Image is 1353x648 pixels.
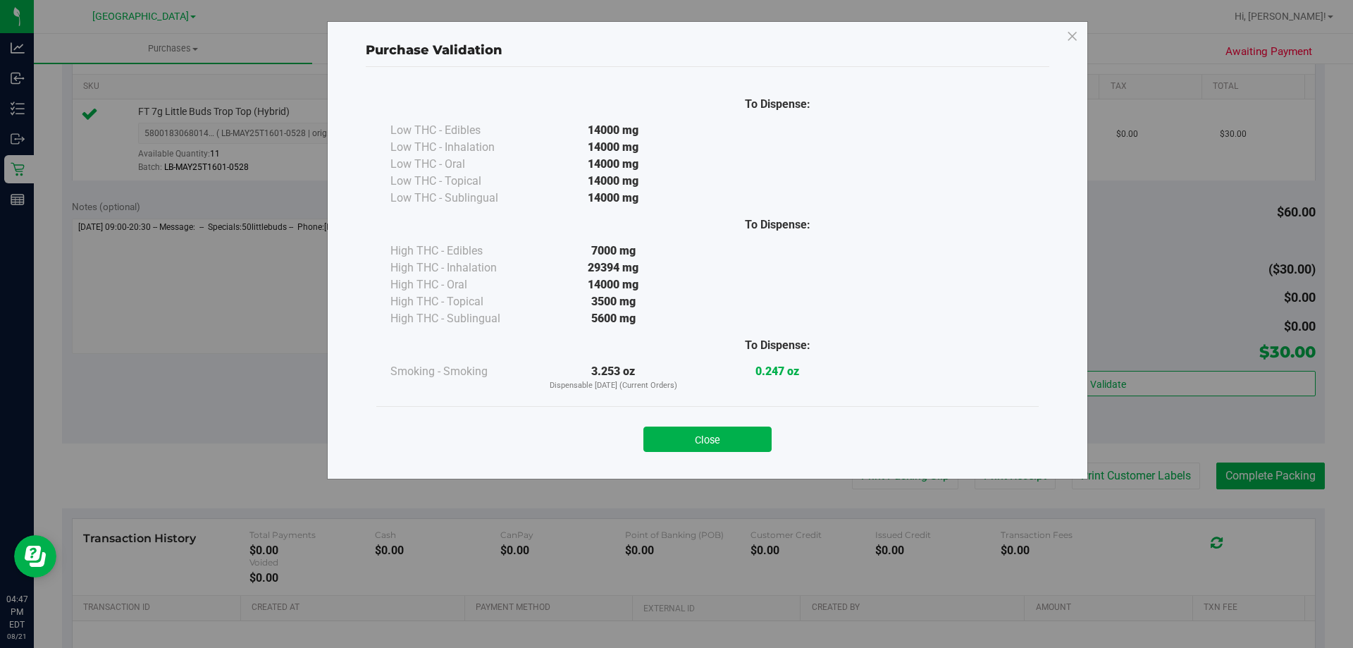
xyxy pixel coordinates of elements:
strong: 0.247 oz [755,365,799,378]
div: 3.253 oz [531,363,696,392]
div: 14000 mg [531,190,696,207]
div: 14000 mg [531,173,696,190]
div: 7000 mg [531,243,696,259]
div: 29394 mg [531,259,696,276]
p: Dispensable [DATE] (Current Orders) [531,380,696,392]
div: High THC - Sublingual [390,310,531,327]
div: 14000 mg [531,156,696,173]
div: Low THC - Oral [390,156,531,173]
div: Low THC - Inhalation [390,139,531,156]
div: High THC - Edibles [390,243,531,259]
div: High THC - Oral [390,276,531,293]
div: Low THC - Topical [390,173,531,190]
div: Low THC - Edibles [390,122,531,139]
div: 3500 mg [531,293,696,310]
div: 5600 mg [531,310,696,327]
div: 14000 mg [531,139,696,156]
div: Smoking - Smoking [390,363,531,380]
button: Close [643,427,772,452]
span: Purchase Validation [366,42,502,58]
div: To Dispense: [696,96,860,113]
div: 14000 mg [531,276,696,293]
div: High THC - Topical [390,293,531,310]
iframe: Resource center [14,535,56,577]
div: Low THC - Sublingual [390,190,531,207]
div: 14000 mg [531,122,696,139]
div: High THC - Inhalation [390,259,531,276]
div: To Dispense: [696,216,860,233]
div: To Dispense: [696,337,860,354]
